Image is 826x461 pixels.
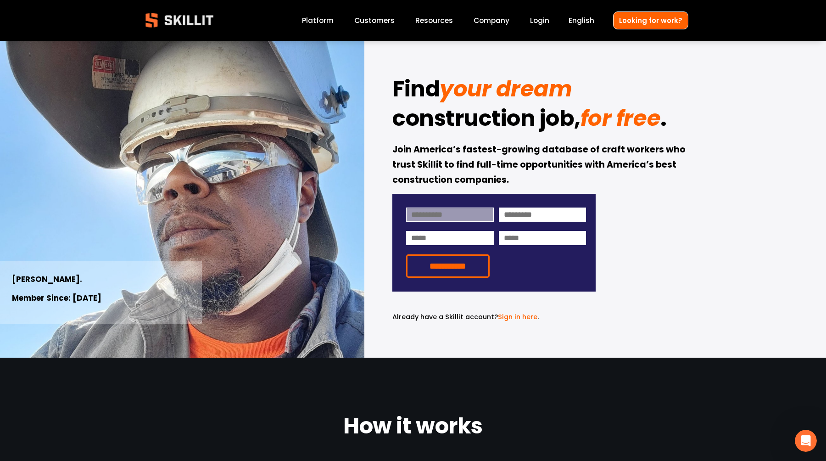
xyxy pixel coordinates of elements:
div: language picker [569,14,594,27]
a: Looking for work? [613,11,688,29]
strong: . [660,101,667,139]
span: Already have a Skillit account? [392,312,498,321]
em: for free [580,103,660,134]
iframe: Intercom live chat [795,430,817,452]
a: Sign in here [498,312,537,321]
a: Customers [354,14,395,27]
strong: Member Since: [DATE] [12,292,101,305]
strong: How it works [343,409,482,447]
span: Resources [415,15,453,26]
img: Skillit [138,6,221,34]
a: Platform [302,14,334,27]
strong: [PERSON_NAME]. [12,273,82,287]
a: folder dropdown [415,14,453,27]
a: Company [474,14,509,27]
strong: Find [392,72,440,110]
strong: Join America’s fastest-growing database of craft workers who trust Skillit to find full-time oppo... [392,143,687,188]
p: . [392,312,596,322]
em: your dream [440,73,572,104]
a: Login [530,14,549,27]
span: English [569,15,594,26]
strong: construction job, [392,101,580,139]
